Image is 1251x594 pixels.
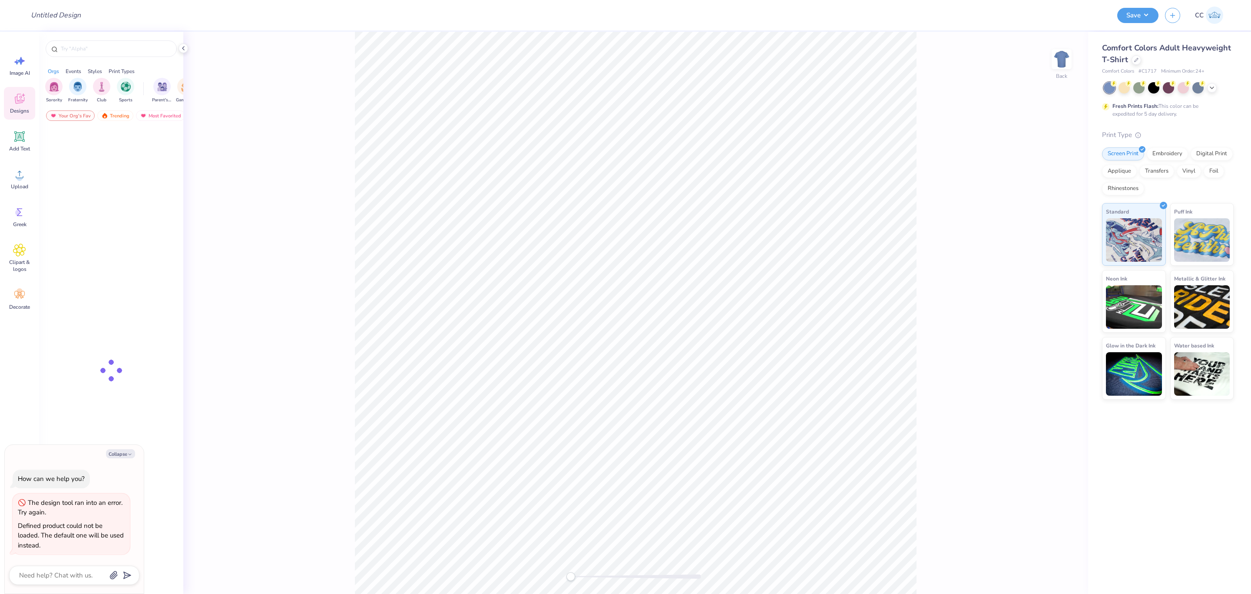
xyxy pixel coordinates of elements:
img: Sports Image [121,82,131,92]
div: The design tool ran into an error. Try again. [18,498,122,517]
span: Clipart & logos [5,259,34,273]
img: Water based Ink [1174,352,1230,396]
button: Collapse [106,449,135,458]
span: Add Text [9,145,30,152]
div: filter for Parent's Weekend [152,78,172,103]
input: Untitled Design [24,7,88,24]
button: filter button [176,78,196,103]
a: CC [1191,7,1227,24]
input: Try "Alpha" [60,44,171,53]
div: Applique [1102,165,1137,178]
span: Neon Ink [1106,274,1127,283]
img: Metallic & Glitter Ink [1174,285,1230,329]
div: Print Types [109,67,135,75]
div: Embroidery [1147,147,1188,160]
img: Cyril Cabanete [1206,7,1223,24]
span: Comfort Colors [1102,68,1134,75]
span: Image AI [10,70,30,77]
span: Decorate [9,304,30,310]
span: CC [1195,10,1204,20]
span: Standard [1106,207,1129,216]
div: filter for Club [93,78,110,103]
div: filter for Sports [117,78,134,103]
img: Fraternity Image [73,82,83,92]
img: Back [1053,50,1070,68]
div: How can we help you? [18,474,85,483]
button: filter button [93,78,110,103]
div: filter for Game Day [176,78,196,103]
span: # C1717 [1138,68,1157,75]
div: Defined product could not be loaded. The default one will be used instead. [18,521,124,550]
button: filter button [45,78,63,103]
div: Vinyl [1177,165,1201,178]
span: Comfort Colors Adult Heavyweight T-Shirt [1102,43,1231,65]
button: filter button [117,78,134,103]
div: Accessibility label [566,572,575,581]
span: Water based Ink [1174,341,1214,350]
img: Standard [1106,218,1162,262]
div: Events [66,67,81,75]
img: Glow in the Dark Ink [1106,352,1162,396]
div: Orgs [48,67,59,75]
img: Sorority Image [49,82,59,92]
span: Designs [10,107,29,114]
span: Greek [13,221,26,228]
img: Club Image [97,82,106,92]
span: Club [97,97,106,103]
img: Parent's Weekend Image [157,82,167,92]
div: Screen Print [1102,147,1144,160]
span: Puff Ink [1174,207,1192,216]
div: Print Type [1102,130,1234,140]
strong: Fresh Prints Flash: [1112,103,1158,110]
div: Trending [97,110,133,121]
span: Game Day [176,97,196,103]
button: Save [1117,8,1158,23]
span: Parent's Weekend [152,97,172,103]
div: Back [1056,72,1067,80]
div: This color can be expedited for 5 day delivery. [1112,102,1219,118]
div: filter for Fraternity [68,78,88,103]
span: Glow in the Dark Ink [1106,341,1155,350]
img: Neon Ink [1106,285,1162,329]
div: Foil [1204,165,1224,178]
div: Transfers [1139,165,1174,178]
span: Metallic & Glitter Ink [1174,274,1225,283]
div: Digital Print [1191,147,1233,160]
div: filter for Sorority [45,78,63,103]
div: Rhinestones [1102,182,1144,195]
span: Fraternity [68,97,88,103]
div: Styles [88,67,102,75]
img: most_fav.gif [140,113,147,119]
img: Puff Ink [1174,218,1230,262]
button: filter button [68,78,88,103]
div: Most Favorited [136,110,185,121]
img: trending.gif [101,113,108,119]
img: most_fav.gif [50,113,57,119]
span: Sorority [46,97,62,103]
button: filter button [152,78,172,103]
span: Sports [119,97,132,103]
span: Minimum Order: 24 + [1161,68,1205,75]
img: Game Day Image [181,82,191,92]
div: Your Org's Fav [46,110,95,121]
span: Upload [11,183,28,190]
